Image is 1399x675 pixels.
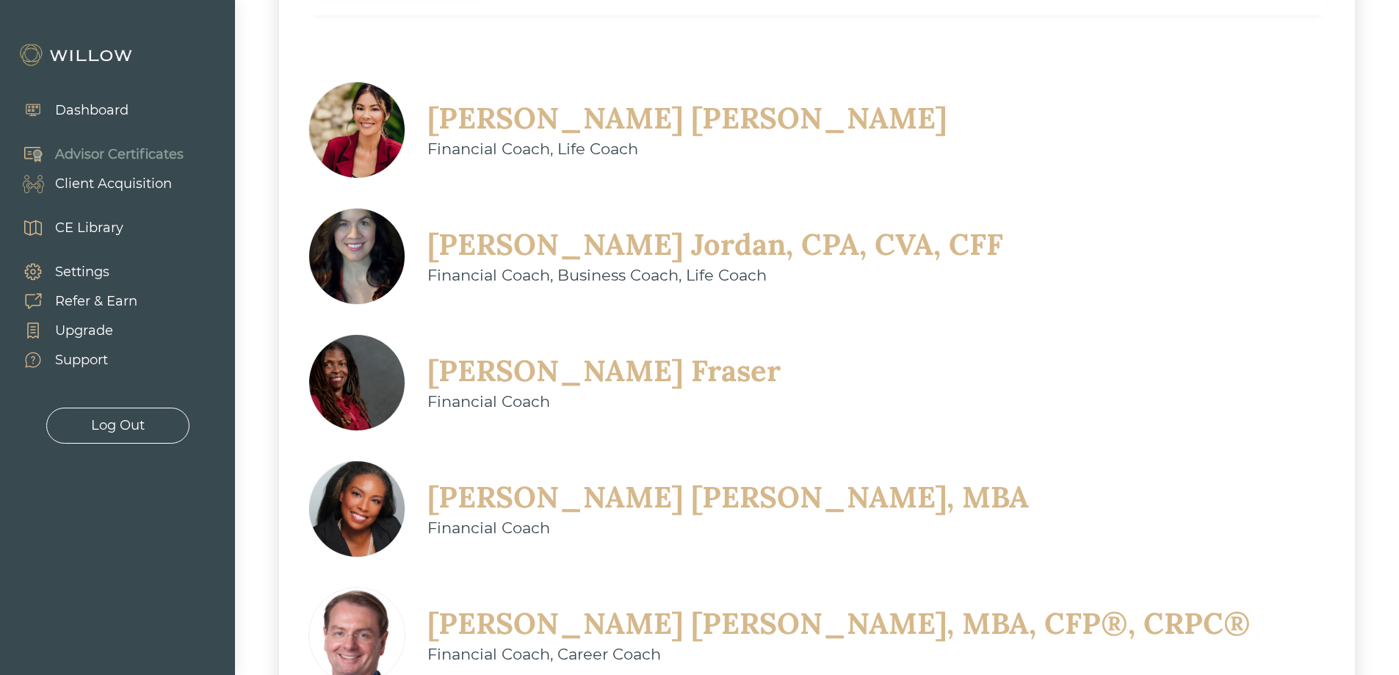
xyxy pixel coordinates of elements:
div: CE Library [55,218,123,238]
div: Client Acquisition [55,174,172,194]
div: Financial Coach [427,516,1029,540]
a: Settings [7,257,137,286]
a: Refer & Earn [7,286,137,316]
img: Willow [18,43,136,67]
a: Client Acquisition [7,169,184,198]
div: Financial Coach [427,390,781,414]
a: Upgrade [7,316,137,345]
a: Advisor Certificates [7,140,184,169]
div: Financial Coach, Career Coach [427,643,1251,666]
a: CE Library [7,213,123,242]
div: [PERSON_NAME] [PERSON_NAME], MBA, CFP®, CRPC® [427,604,1251,643]
div: Advisor Certificates [55,145,184,165]
div: Upgrade [55,321,113,341]
div: Support [55,350,108,370]
div: [PERSON_NAME] [PERSON_NAME] [427,99,947,137]
div: Financial Coach, Business Coach, Life Coach [427,264,1003,287]
div: Financial Coach, Life Coach [427,137,947,161]
a: [PERSON_NAME] [PERSON_NAME]Financial Coach, Life Coach [308,82,947,178]
div: [PERSON_NAME] Jordan, CPA, CVA, CFF [427,225,1003,264]
div: [PERSON_NAME] [PERSON_NAME], MBA [427,478,1029,516]
div: [PERSON_NAME] Fraser [427,352,781,390]
div: Log Out [91,416,145,436]
a: [PERSON_NAME] [PERSON_NAME], MBAFinancial Coach [308,461,1029,557]
a: [PERSON_NAME] Jordan, CPA, CVA, CFFFinancial Coach, Business Coach, Life Coach [308,208,1003,305]
div: Settings [55,262,109,282]
a: Dashboard [7,95,129,125]
div: Dashboard [55,101,129,120]
div: Refer & Earn [55,292,137,311]
a: [PERSON_NAME] FraserFinancial Coach [308,334,781,431]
